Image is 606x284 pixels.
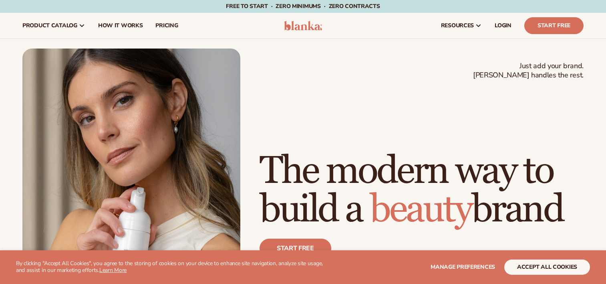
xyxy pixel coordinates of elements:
[92,13,149,39] a: How It Works
[98,22,143,29] span: How It Works
[435,13,488,39] a: resources
[524,17,584,34] a: Start Free
[431,260,495,275] button: Manage preferences
[431,263,495,271] span: Manage preferences
[16,260,329,274] p: By clicking "Accept All Cookies", you agree to the storing of cookies on your device to enhance s...
[488,13,518,39] a: LOGIN
[226,2,380,10] span: Free to start · ZERO minimums · ZERO contracts
[495,22,511,29] span: LOGIN
[441,22,474,29] span: resources
[155,22,178,29] span: pricing
[16,13,92,39] a: product catalog
[284,21,322,30] img: logo
[22,22,77,29] span: product catalog
[370,186,471,233] span: beauty
[504,260,590,275] button: accept all cookies
[260,239,331,258] a: Start free
[473,61,584,80] span: Just add your brand. [PERSON_NAME] handles the rest.
[260,152,584,229] h1: The modern way to build a brand
[149,13,184,39] a: pricing
[99,266,127,274] a: Learn More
